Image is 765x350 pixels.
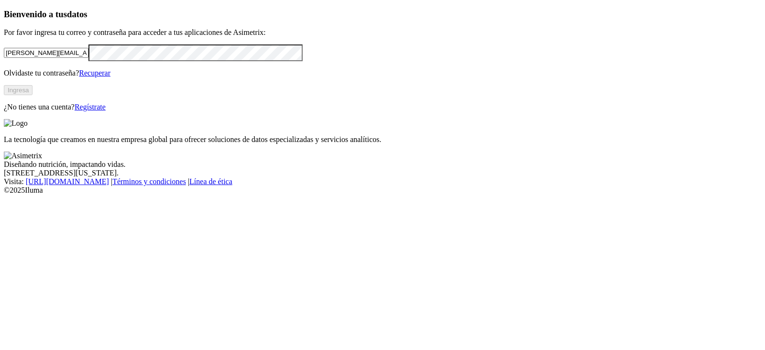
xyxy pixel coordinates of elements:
input: Tu correo [4,48,88,58]
h3: Bienvenido a tus [4,9,761,20]
a: [URL][DOMAIN_NAME] [26,177,109,186]
p: ¿No tienes una cuenta? [4,103,761,111]
a: Términos y condiciones [112,177,186,186]
a: Recuperar [79,69,110,77]
button: Ingresa [4,85,33,95]
div: © 2025 Iluma [4,186,761,195]
a: Línea de ética [189,177,232,186]
div: Visita : | | [4,177,761,186]
p: La tecnología que creamos en nuestra empresa global para ofrecer soluciones de datos especializad... [4,135,761,144]
div: Diseñando nutrición, impactando vidas. [4,160,761,169]
p: Por favor ingresa tu correo y contraseña para acceder a tus aplicaciones de Asimetrix: [4,28,761,37]
p: Olvidaste tu contraseña? [4,69,761,77]
img: Logo [4,119,28,128]
div: [STREET_ADDRESS][US_STATE]. [4,169,761,177]
img: Asimetrix [4,152,42,160]
a: Regístrate [75,103,106,111]
span: datos [67,9,87,19]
